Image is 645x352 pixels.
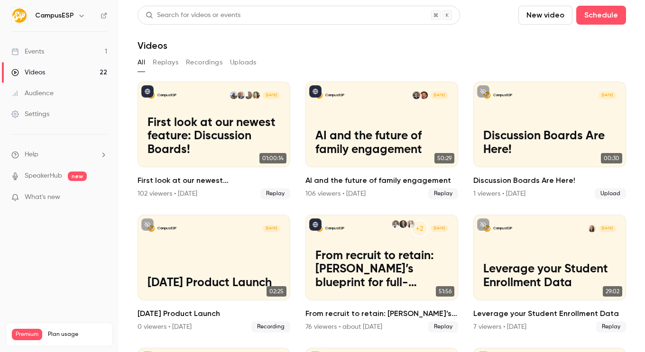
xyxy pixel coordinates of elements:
div: Videos [11,68,45,77]
p: Leverage your Student Enrollment Data [483,263,616,290]
a: From recruit to retain: FAU’s blueprint for full-lifecycle family engagementCampusESP+2Jordan DiP... [305,215,458,333]
div: 102 viewers • [DATE] [138,189,197,199]
h2: Leverage your Student Enrollment Data [473,308,626,319]
button: Recordings [186,55,222,70]
button: Replays [153,55,178,70]
h2: From recruit to retain: [PERSON_NAME]’s blueprint for full-lifecycle family engagement [305,308,458,319]
button: unpublished [477,218,489,231]
li: Discussion Boards Are Here! [473,81,626,199]
img: Dave Becker [413,91,420,99]
h2: [DATE] Product Launch [138,308,290,319]
span: Replay [428,321,458,333]
div: 7 viewers • [DATE] [473,322,526,332]
section: Videos [138,6,626,346]
div: Events [11,47,44,56]
img: Jordan DiPentima [407,220,415,228]
span: [DATE] [431,225,448,233]
h2: First look at our newest feature: Discussion Boards! [138,175,290,186]
p: CampusESP [157,93,176,98]
div: 0 viewers • [DATE] [138,322,192,332]
p: CampusESP [157,226,176,231]
button: published [309,218,322,231]
h2: Discussion Boards Are Here! [473,175,626,186]
img: Danielle Dreeszen [245,91,252,99]
img: CampusESP [12,8,27,23]
span: 01:00:14 [259,153,286,163]
li: help-dropdown-opener [11,150,107,160]
span: Plan usage [48,331,107,338]
span: Premium [12,329,42,340]
span: Help [25,150,38,160]
span: Replay [260,188,290,199]
span: [DATE] [431,91,448,99]
span: [DATE] [599,91,616,99]
h1: Videos [138,40,167,51]
span: 02:25 [267,286,286,297]
p: CampusESP [493,93,512,98]
p: First look at our newest feature: Discussion Boards! [147,117,280,157]
li: September 2025 Product Launch [138,215,290,333]
a: SpeakerHub [25,171,62,181]
button: New video [518,6,572,25]
div: Settings [11,109,49,119]
img: James Bright [420,91,428,99]
div: Audience [11,89,54,98]
span: 00:30 [601,153,622,163]
h6: CampusESP [35,11,74,20]
button: unpublished [141,218,154,231]
p: [DATE] Product Launch [147,277,280,290]
img: Mairin Matthews [588,225,596,233]
a: Leverage your Student Enrollment DataCampusESPMairin Matthews[DATE]Leverage your Student Enrollme... [473,215,626,333]
span: [DATE] [263,225,280,233]
img: Tiffany Zheng [230,91,238,99]
p: CampusESP [325,93,344,98]
p: CampusESP [493,226,512,231]
span: Recording [251,321,290,333]
p: From recruit to retain: [PERSON_NAME]’s blueprint for full-lifecycle family engagement [315,250,448,290]
button: Uploads [230,55,257,70]
span: What's new [25,192,60,202]
p: CampusESP [325,226,344,231]
p: Discussion Boards Are Here! [483,130,616,157]
img: Brooke Sterneck [252,91,260,99]
button: published [141,85,154,98]
button: Schedule [576,6,626,25]
li: From recruit to retain: FAU’s blueprint for full-lifecycle family engagement [305,215,458,333]
img: Maura Flaschner [392,220,400,228]
div: +2 [411,220,428,237]
button: All [138,55,145,70]
li: AI and the future of family engagement [305,81,458,199]
a: AI and the future of family engagementCampusESPJames BrightDave Becker[DATE]AI and the future of ... [305,81,458,199]
span: Replay [428,188,458,199]
div: 76 viewers • about [DATE] [305,322,382,332]
p: AI and the future of family engagement [315,130,448,157]
h2: AI and the future of family engagement [305,175,458,186]
div: 1 viewers • [DATE] [473,189,525,199]
span: 51:56 [436,286,454,297]
button: published [309,85,322,98]
span: Replay [596,321,626,333]
img: Joel Vander Horst [399,220,407,228]
img: Gavin Grivna [238,91,245,99]
a: First look at our newest feature: Discussion Boards!CampusESPBrooke SterneckDanielle DreeszenGavi... [138,81,290,199]
li: Leverage your Student Enrollment Data [473,215,626,333]
span: Upload [595,188,626,199]
div: Search for videos or events [146,10,240,20]
span: 50:29 [434,153,454,163]
button: unpublished [477,85,489,98]
span: [DATE] [599,225,616,233]
a: September 2025 Product LaunchCampusESP[DATE][DATE] Product Launch02:25[DATE] Product Launch0 view... [138,215,290,333]
span: new [68,171,87,181]
div: 106 viewers • [DATE] [305,189,366,199]
span: 29:02 [603,286,622,297]
li: First look at our newest feature: Discussion Boards! [138,81,290,199]
span: [DATE] [263,91,280,99]
a: Discussion Boards Are Here!CampusESP[DATE]Discussion Boards Are Here!00:30Discussion Boards Are H... [473,81,626,199]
